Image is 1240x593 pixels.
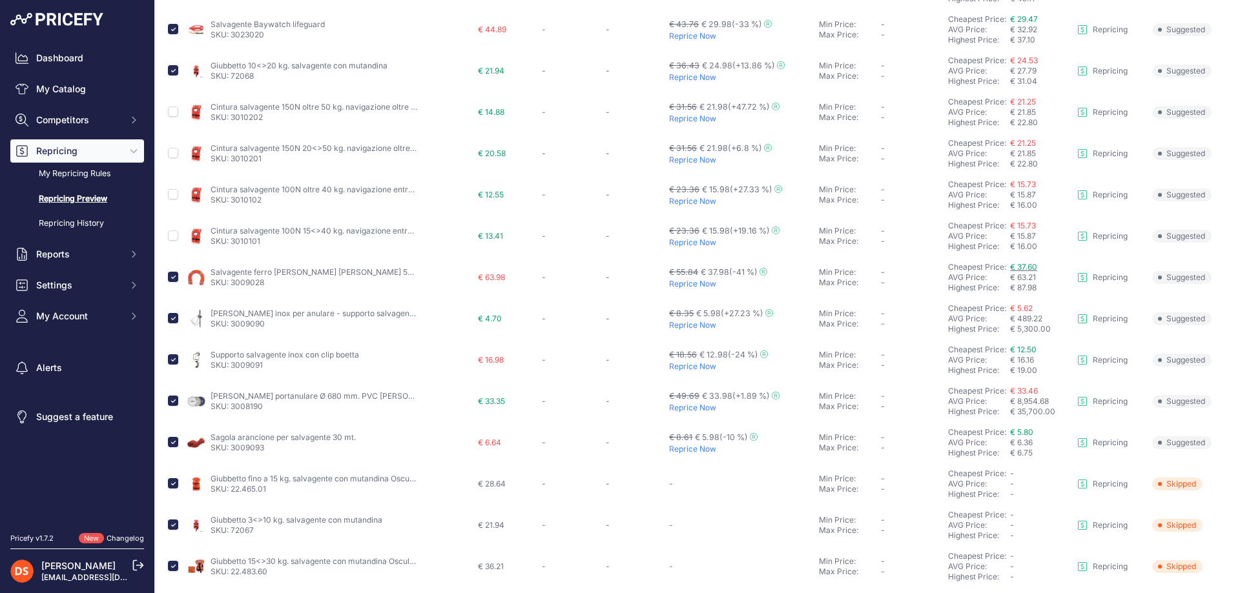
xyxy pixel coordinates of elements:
[948,345,1006,354] a: Cheapest Price:
[728,102,770,112] span: (+47.72 %)
[1010,97,1036,106] a: € 21.25
[1077,231,1128,241] a: Repricing
[10,305,144,328] button: My Account
[819,277,881,288] div: Max Price:
[948,262,1006,272] a: Cheapest Price:
[211,525,254,535] a: SKU: 72067
[478,66,504,75] span: € 21.94
[881,185,885,194] span: -
[10,77,144,101] a: My Catalog
[881,360,885,370] span: -
[719,432,748,442] span: (-10 %)
[211,267,455,277] a: Salvagente ferro [PERSON_NAME] [PERSON_NAME] 540x590 mm.
[819,350,881,360] div: Min Price:
[669,114,814,124] p: Reprice Now
[669,196,814,206] p: Reprice Now
[881,61,885,70] span: -
[819,102,881,112] div: Min Price:
[819,391,881,401] div: Min Price:
[211,102,439,112] a: Cintura salvagente 150N oltre 50 kg. navigazione oltre 6 miglia
[948,489,999,499] a: Highest Price:
[1010,427,1033,437] span: € 5.80
[819,474,881,484] div: Min Price:
[1010,76,1037,86] span: € 31.04
[669,31,814,41] p: Reprice Now
[606,479,610,488] span: -
[1010,345,1037,354] span: € 12.50
[211,319,265,328] a: SKU: 3009090
[730,226,770,236] span: (+19.16 %)
[542,314,546,323] span: -
[881,350,885,359] span: -
[1093,148,1128,159] p: Repricing
[819,319,881,329] div: Max Price:
[881,143,885,153] span: -
[948,448,999,457] a: Highest Price:
[1093,66,1128,76] p: Repricing
[701,267,767,277] span: € 37.98
[1093,25,1128,35] p: Repricing
[695,432,758,442] span: € 5.98
[211,567,267,576] a: SKU: 22.483.60
[881,308,885,318] span: -
[478,148,506,158] span: € 20.58
[36,279,121,292] span: Settings
[948,25,1010,35] div: AVG Price:
[669,432,692,444] div: € 8.61
[1010,262,1037,272] a: € 37.60
[819,143,881,154] div: Min Price:
[819,432,881,443] div: Min Price:
[702,185,782,194] span: € 15.98
[819,236,881,246] div: Max Price:
[881,71,885,81] span: -
[10,356,144,379] a: Alerts
[948,35,999,45] a: Highest Price:
[211,226,449,236] a: Cintura salvagente 100N 15<>40 kg. navigazione entro 3/6 miglia
[1152,312,1212,325] span: Suggested
[669,143,697,155] div: € 31.56
[542,272,546,282] span: -
[819,71,881,81] div: Max Price:
[881,236,885,246] span: -
[819,19,881,30] div: Min Price:
[819,61,881,71] div: Min Price:
[881,277,885,287] span: -
[1077,437,1128,448] a: Repricing
[10,188,144,210] a: Repricing Preview
[1077,355,1128,365] a: Repricing
[881,19,885,29] span: -
[1010,148,1072,159] div: € 21.85
[1093,355,1128,365] p: Repricing
[699,102,780,112] span: € 21.98
[211,61,387,70] a: Giubbetto 10<>20 kg. salvagente con mutandina
[1010,407,1055,416] span: € 35,700.00
[211,443,264,452] a: SKU: 3009093
[948,76,999,86] a: Highest Price:
[669,237,814,248] p: Reprice Now
[948,138,1006,148] a: Cheapest Price:
[948,437,1010,448] div: AVG Price:
[542,66,546,75] span: -
[107,534,144,543] a: Changelog
[1077,520,1128,530] a: Repricing
[1152,271,1212,284] span: Suggested
[211,71,254,81] a: SKU: 72068
[669,155,814,165] p: Reprice Now
[542,479,546,488] span: -
[669,320,814,330] p: Reprice Now
[1010,283,1037,292] span: € 87.98
[948,66,1010,76] div: AVG Price:
[948,396,1010,407] div: AVG Price:
[1010,179,1036,189] a: € 15.73
[10,163,144,185] a: My Repricing Rules
[1010,303,1033,313] a: € 5.62
[542,25,546,34] span: -
[819,195,881,205] div: Max Price:
[948,190,1010,200] div: AVG Price:
[948,159,999,168] a: Highest Price:
[10,274,144,297] button: Settings
[1093,396,1128,407] p: Repricing
[1093,520,1128,530] p: Repricing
